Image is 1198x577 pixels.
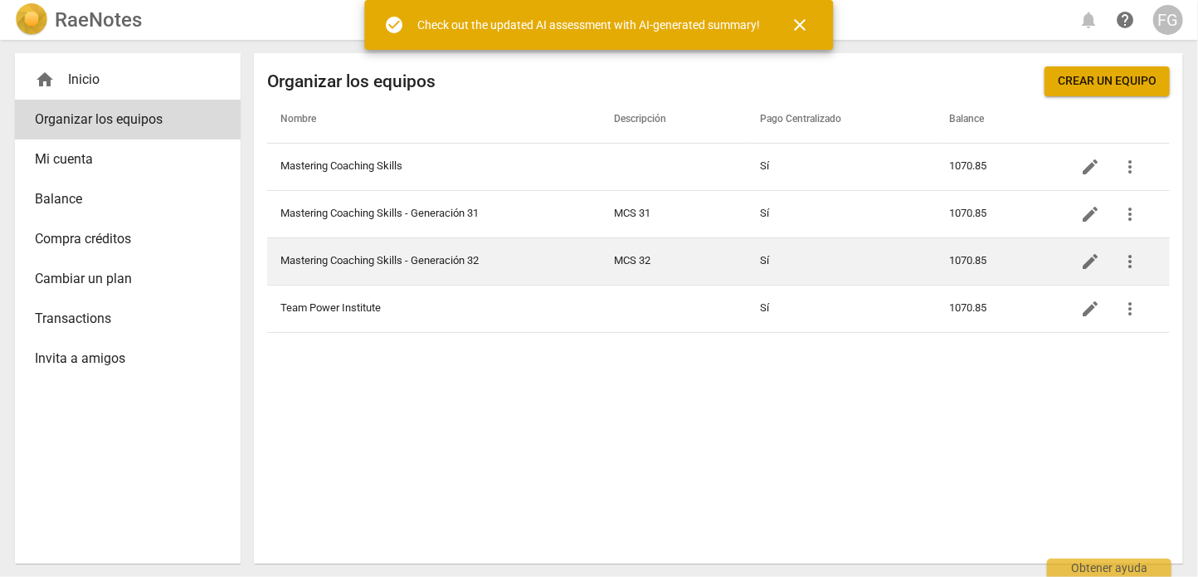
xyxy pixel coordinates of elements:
td: Mastering Coaching Skills - Generación 32 [267,237,601,285]
span: edit [1080,204,1100,224]
a: Organizar los equipos [15,100,241,139]
td: MCS 32 [601,237,747,285]
span: more_vert [1120,299,1140,319]
div: Inicio [15,60,241,100]
button: FG [1153,5,1183,35]
img: Logo [15,3,48,37]
a: Balance [15,179,241,219]
td: Sí [747,143,936,190]
td: Sí [747,285,936,332]
td: 1070.85 [937,190,1057,237]
span: close [791,15,811,35]
td: 1070.85 [937,285,1057,332]
td: 1070.85 [937,237,1057,285]
span: Cambiar un plan [35,269,207,289]
a: Transactions [15,299,241,339]
div: Inicio [35,70,207,90]
span: Nombre [280,113,336,126]
td: Team Power Institute [267,285,601,332]
span: edit [1080,299,1100,319]
td: MCS 31 [601,190,747,237]
td: Mastering Coaching Skills [267,143,601,190]
span: Balance [35,189,207,209]
span: Balance [950,113,1005,126]
span: Organizar los equipos [35,110,207,130]
span: home [35,70,55,90]
button: Cerrar [781,5,821,45]
td: 1070.85 [937,143,1057,190]
span: Invita a amigos [35,349,207,369]
td: Mastering Coaching Skills - Generación 31 [267,190,601,237]
span: more_vert [1120,157,1140,177]
span: Compra créditos [35,229,207,249]
h2: RaeNotes [55,8,142,32]
div: Check out the updated AI assessment with AI-generated summary! [418,17,761,34]
span: check_circle [385,15,405,35]
button: Crear un equipo [1045,66,1170,96]
span: Pago Centralizado [760,113,861,126]
span: edit [1080,252,1100,271]
h2: Organizar los equipos [267,71,436,92]
span: Descripción [614,113,686,126]
div: Obtener ayuda [1047,559,1171,577]
a: Invita a amigos [15,339,241,379]
span: more_vert [1120,204,1140,224]
a: Mi cuenta [15,139,241,179]
a: Compra créditos [15,219,241,259]
a: Obtener ayuda [1110,5,1140,35]
span: Crear un equipo [1058,73,1157,90]
span: help [1115,10,1135,30]
span: edit [1080,157,1100,177]
span: more_vert [1120,252,1140,271]
a: LogoRaeNotes [15,3,142,37]
td: Sí [747,190,936,237]
td: Sí [747,237,936,285]
span: Mi cuenta [35,149,207,169]
span: Transactions [35,309,207,329]
a: Cambiar un plan [15,259,241,299]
